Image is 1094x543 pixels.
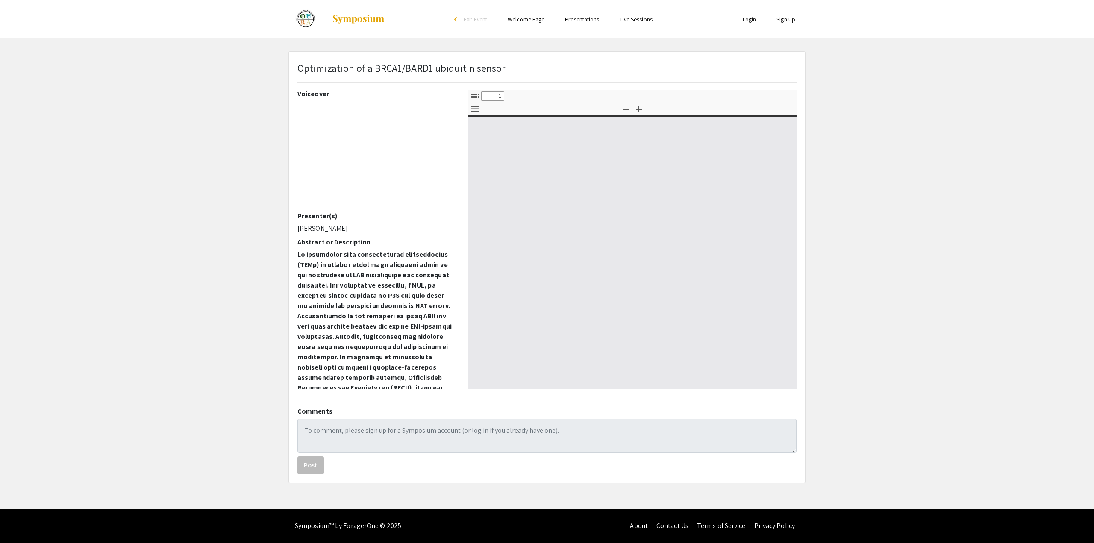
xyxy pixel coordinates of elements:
a: Presentations [565,15,599,23]
a: Sign Up [776,15,795,23]
iframe: Chat [6,505,36,537]
a: Privacy Policy [754,521,795,530]
a: Welcome Page [508,15,544,23]
a: Live Sessions [620,15,653,23]
a: Login [743,15,756,23]
button: Zoom In [632,103,646,115]
span: Exit Event [464,15,487,23]
button: Toggle Sidebar [468,90,482,102]
a: Celebrate Undergraduate Research and Creativity (CURC) 2023 [288,9,385,30]
a: About [630,521,648,530]
a: Contact Us [656,521,688,530]
iframe: YouTube video player [297,101,455,212]
h2: Presenter(s) [297,212,455,220]
button: Post [297,456,324,474]
div: Symposium™ by ForagerOne © 2025 [295,509,401,543]
div: arrow_back_ios [454,17,459,22]
h2: Voiceover [297,90,455,98]
h2: Comments [297,407,797,415]
input: Page [481,91,504,101]
p: Optimization of a BRCA1/BARD1 ubiquitin sensor [297,60,506,76]
h2: Abstract or Description [297,238,455,246]
img: Celebrate Undergraduate Research and Creativity (CURC) 2023 [288,9,323,30]
img: Symposium by ForagerOne [332,14,385,24]
button: Zoom Out [619,103,633,115]
p: [PERSON_NAME] [297,223,455,234]
button: Tools [468,103,482,115]
a: Terms of Service [697,521,746,530]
